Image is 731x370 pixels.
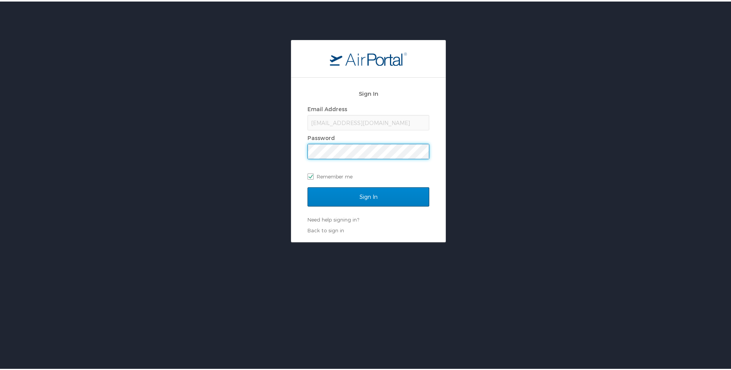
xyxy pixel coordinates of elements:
label: Email Address [308,104,347,111]
label: Password [308,133,335,140]
a: Need help signing in? [308,215,359,221]
img: logo [330,50,407,64]
a: Back to sign in [308,226,344,232]
label: Remember me [308,169,429,181]
input: Sign In [308,186,429,205]
h2: Sign In [308,88,429,97]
